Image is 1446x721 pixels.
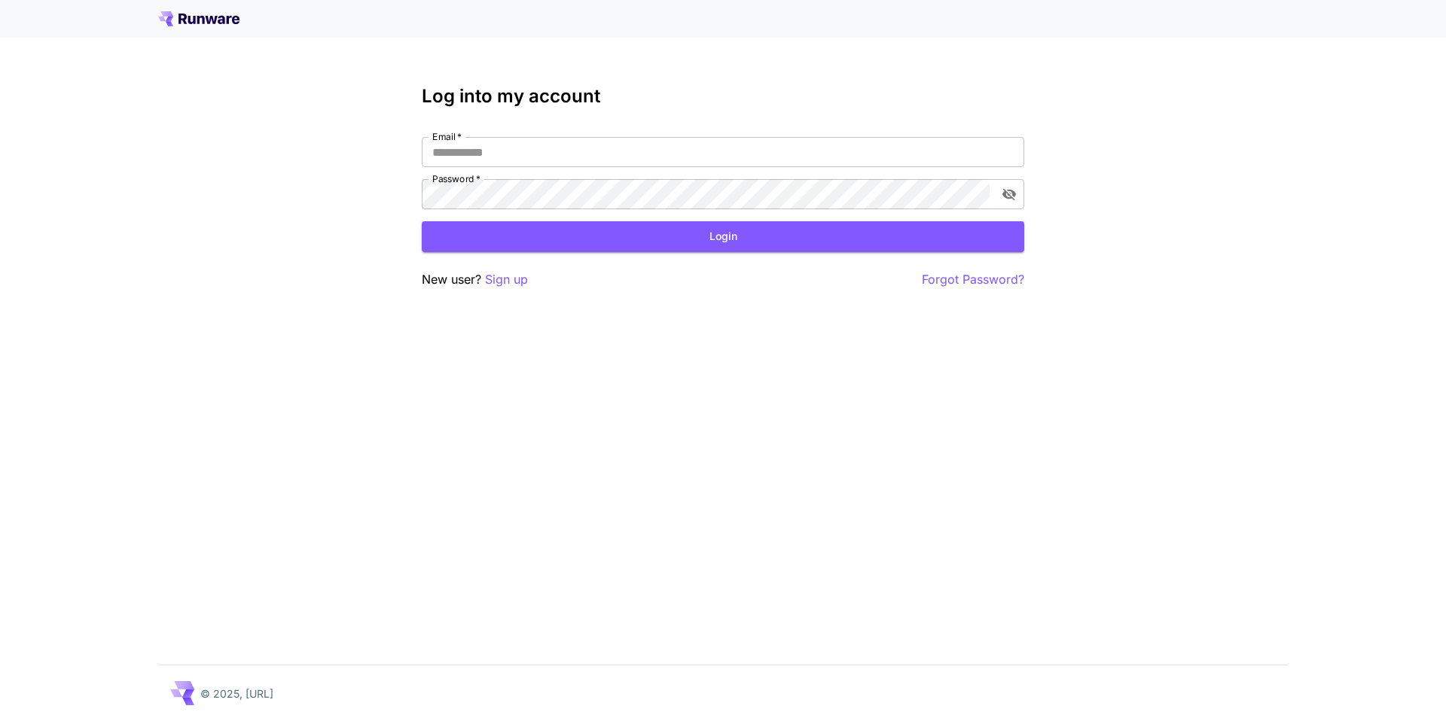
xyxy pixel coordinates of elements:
[485,270,528,289] button: Sign up
[200,686,273,701] p: © 2025, [URL]
[432,172,480,185] label: Password
[422,86,1024,107] h3: Log into my account
[996,181,1023,208] button: toggle password visibility
[922,270,1024,289] button: Forgot Password?
[422,270,528,289] p: New user?
[422,221,1024,252] button: Login
[432,130,462,143] label: Email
